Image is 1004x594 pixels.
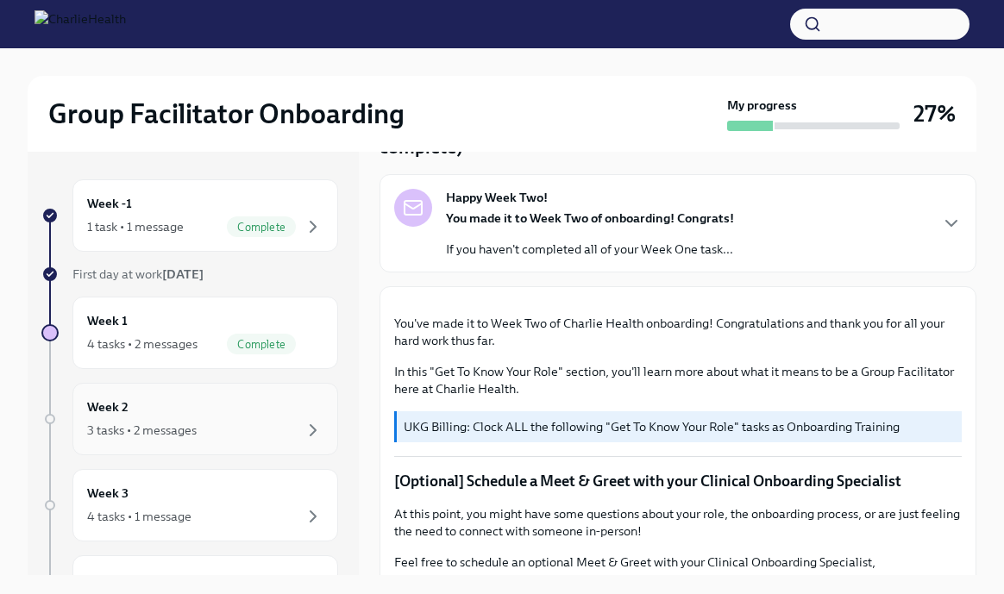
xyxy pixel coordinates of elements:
[394,315,962,349] p: You've made it to Week Two of Charlie Health onboarding! Congratulations and thank you for all yo...
[48,97,405,131] h2: Group Facilitator Onboarding
[394,553,962,588] p: Feel free to schedule an optional Meet & Greet with your Clinical Onboarding Specialist, [PERSON_...
[41,179,338,252] a: Week -11 task • 1 messageComplete
[227,221,296,234] span: Complete
[446,210,734,226] strong: You made it to Week Two of onboarding! Congrats!
[394,363,962,397] p: In this "Get To Know Your Role" section, you'll learn more about what it means to be a Group Faci...
[404,418,955,435] p: UKG Billing: Clock ALL the following "Get To Know Your Role" tasks as Onboarding Training
[87,311,128,330] h6: Week 1
[87,508,191,525] div: 4 tasks • 1 message
[87,397,129,416] h6: Week 2
[162,266,204,282] strong: [DATE]
[87,570,129,589] h6: Week 4
[394,471,962,491] p: [Optional] Schedule a Meet & Greet with your Clinical Onboarding Specialist
[87,335,198,353] div: 4 tasks • 2 messages
[446,189,548,206] strong: Happy Week Two!
[41,383,338,455] a: Week 23 tasks • 2 messages
[87,194,132,213] h6: Week -1
[727,97,797,114] strong: My progress
[72,266,204,282] span: First day at work
[87,218,184,235] div: 1 task • 1 message
[394,505,962,540] p: At this point, you might have some questions about your role, the onboarding process, or are just...
[913,98,956,129] h3: 27%
[41,297,338,369] a: Week 14 tasks • 2 messagesComplete
[87,422,197,439] div: 3 tasks • 2 messages
[41,469,338,541] a: Week 34 tasks • 1 message
[227,338,296,351] span: Complete
[87,484,129,503] h6: Week 3
[41,266,338,283] a: First day at work[DATE]
[35,10,126,38] img: CharlieHealth
[446,241,734,258] p: If you haven't completed all of your Week One task...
